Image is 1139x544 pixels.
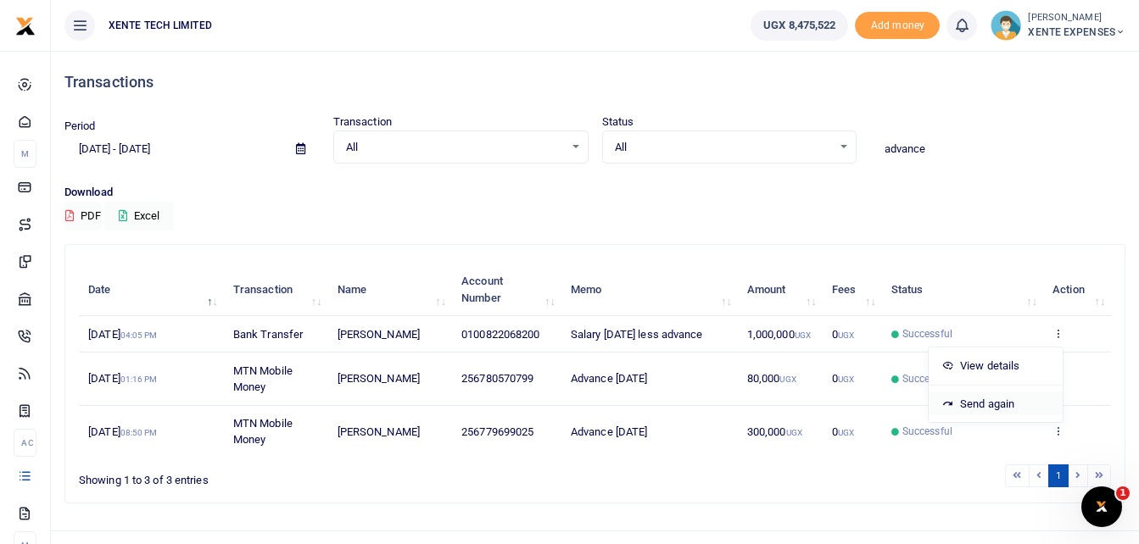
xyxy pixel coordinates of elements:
[779,375,796,384] small: UGX
[902,326,952,341] span: Successful
[461,372,533,385] span: 256780570799
[327,264,452,316] th: Name: activate to sort column ascending
[102,18,219,33] span: XENTE TECH LIMITED
[64,184,1125,202] p: Download
[786,428,802,437] small: UGX
[744,10,855,41] li: Wallet ballance
[751,10,848,41] a: UGX 8,475,522
[120,330,158,340] small: 04:05 PM
[902,371,952,386] span: Successful
[15,16,36,36] img: logo-small
[838,375,854,384] small: UGX
[763,17,835,34] span: UGX 8,475,522
[233,328,303,341] span: Bank Transfer
[1116,486,1130,500] span: 1
[855,12,940,40] li: Toup your wallet
[902,424,952,439] span: Successful
[832,328,854,341] span: 0
[88,372,157,385] span: [DATE]
[615,139,833,156] span: All
[79,264,224,316] th: Date: activate to sort column descending
[747,328,811,341] span: 1,000,000
[747,372,796,385] span: 80,000
[14,429,36,457] li: Ac
[571,328,703,341] span: Salary [DATE] less advance
[991,10,1021,41] img: profile-user
[838,428,854,437] small: UGX
[1028,25,1125,40] span: XENTE EXPENSES
[452,264,561,316] th: Account Number: activate to sort column ascending
[333,114,392,130] label: Transaction
[571,425,647,438] span: Advance [DATE]
[838,330,854,340] small: UGX
[571,372,647,385] span: Advance [DATE]
[832,425,854,438] span: 0
[346,139,564,156] span: All
[991,10,1125,41] a: profile-user [PERSON_NAME] XENTE EXPENSES
[461,328,539,341] span: 0100822068200
[929,392,1063,416] a: Send again
[1043,264,1111,316] th: Action: activate to sort column ascending
[338,425,420,438] span: [PERSON_NAME]
[855,12,940,40] span: Add money
[233,364,293,394] span: MTN Mobile Money
[747,425,802,438] span: 300,000
[870,135,1125,164] input: Search
[14,140,36,168] li: M
[855,18,940,31] a: Add money
[338,372,420,385] span: [PERSON_NAME]
[1048,464,1069,487] a: 1
[795,330,811,340] small: UGX
[88,328,157,341] span: [DATE]
[1028,11,1125,25] small: [PERSON_NAME]
[602,114,634,130] label: Status
[64,73,1125,92] h4: Transactions
[64,202,102,230] button: PDF
[233,417,293,447] span: MTN Mobile Money
[823,264,882,316] th: Fees: activate to sort column ascending
[882,264,1043,316] th: Status: activate to sort column ascending
[832,372,854,385] span: 0
[561,264,738,316] th: Memo: activate to sort column ascending
[338,328,420,341] span: [PERSON_NAME]
[120,375,158,384] small: 01:16 PM
[1081,486,1122,527] iframe: Intercom live chat
[738,264,823,316] th: Amount: activate to sort column ascending
[929,354,1063,378] a: View details
[79,463,502,489] div: Showing 1 to 3 of 3 entries
[88,425,157,438] span: [DATE]
[104,202,174,230] button: Excel
[15,19,36,31] a: logo-small logo-large logo-large
[120,428,158,437] small: 08:50 PM
[461,425,533,438] span: 256779699025
[224,264,328,316] th: Transaction: activate to sort column ascending
[64,118,96,135] label: Period
[64,135,282,164] input: select period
